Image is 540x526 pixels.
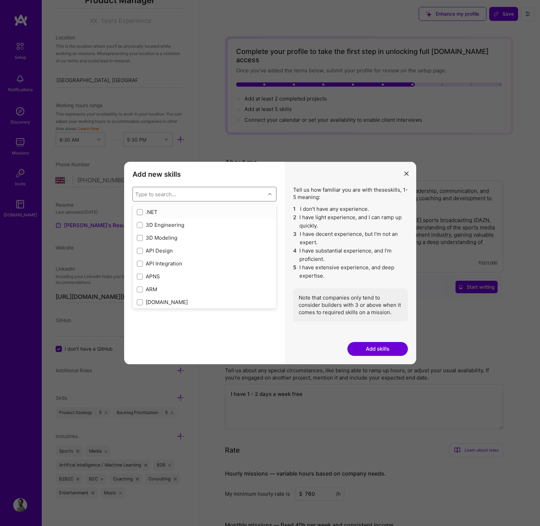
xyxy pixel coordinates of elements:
[293,205,297,213] span: 1
[137,273,272,280] div: APNS
[132,170,276,178] h3: Add new skills
[124,162,416,364] div: modal
[137,286,272,293] div: ARM
[347,342,408,356] button: Add skills
[137,247,272,254] div: API Design
[293,213,408,230] li: I have light experience, and I can ramp up quickly.
[137,208,272,216] div: .NET
[293,263,408,280] li: I have extensive experience, and deep expertise.
[293,247,297,263] span: 4
[293,205,408,213] li: I don't have any experience.
[268,192,272,196] i: icon Chevron
[293,186,408,321] div: Tell us how familiar you are with these skills , 1-5 meaning:
[293,213,297,230] span: 2
[293,288,408,321] div: Note that companies only tend to consider builders with 3 or above when it comes to required skil...
[137,298,272,306] div: [DOMAIN_NAME]
[293,247,408,263] li: I have substantial experience, and I’m proficient.
[293,230,408,247] li: I have decent experience, but I'm not an expert.
[135,191,176,198] div: Type to search...
[137,260,272,267] div: API Integration
[404,172,409,176] i: icon Close
[293,263,297,280] span: 5
[137,234,272,241] div: 3D Modeling
[293,230,297,247] span: 3
[137,221,272,229] div: 3D Engineering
